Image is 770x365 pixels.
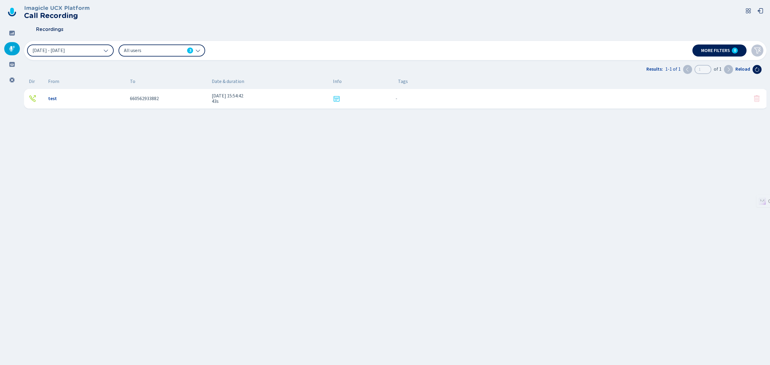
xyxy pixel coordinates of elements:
[124,47,185,54] span: All users
[32,48,65,53] span: [DATE] - [DATE]
[646,66,663,72] span: Results:
[29,95,36,102] div: Outgoing call
[4,42,20,55] div: Recordings
[692,44,747,57] button: More filters0
[753,65,762,74] button: Reload the current page
[212,79,328,84] span: Date & duration
[4,26,20,40] div: Dashboard
[724,65,733,74] button: Next page
[4,73,20,87] div: Settings
[130,96,159,101] span: 660562933882
[9,30,15,36] svg: dashboard-filled
[734,48,736,53] span: 0
[4,58,20,71] div: Groups
[103,48,108,53] svg: chevron-down
[755,67,759,72] svg: arrow-clockwise
[683,65,692,74] button: Previous page
[757,8,763,14] svg: box-arrow-left
[29,95,36,102] svg: telephone-outbound
[189,48,191,54] span: 3
[29,79,35,84] span: Dir
[751,44,763,57] button: Clear filters
[333,95,340,102] div: Notes available
[48,79,59,84] span: From
[754,47,761,54] svg: funnel-disabled
[665,66,681,72] span: 1-1 of 1
[36,27,63,32] span: Recordings
[398,79,408,84] span: Tags
[24,5,90,11] h3: Imagicle UCX Platform
[212,99,328,104] span: 43s
[726,67,731,72] svg: chevron-right
[48,96,57,101] span: test
[196,48,200,53] svg: chevron-down
[753,95,760,102] button: Your role doesn't allow you to delete this conversation
[27,44,114,57] button: [DATE] - [DATE]
[212,93,328,99] span: [DATE] 15:54:42
[714,66,722,72] span: of 1
[735,66,750,72] span: Reload
[24,11,90,20] h2: Call Recording
[333,95,340,102] svg: note
[9,61,15,67] svg: groups-filled
[685,67,690,72] svg: chevron-left
[130,79,135,84] span: To
[396,96,397,101] span: No tags assigned
[753,95,760,102] svg: trash-fill
[333,79,342,84] span: Info
[701,48,730,53] span: More filters
[9,46,15,52] svg: mic-fill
